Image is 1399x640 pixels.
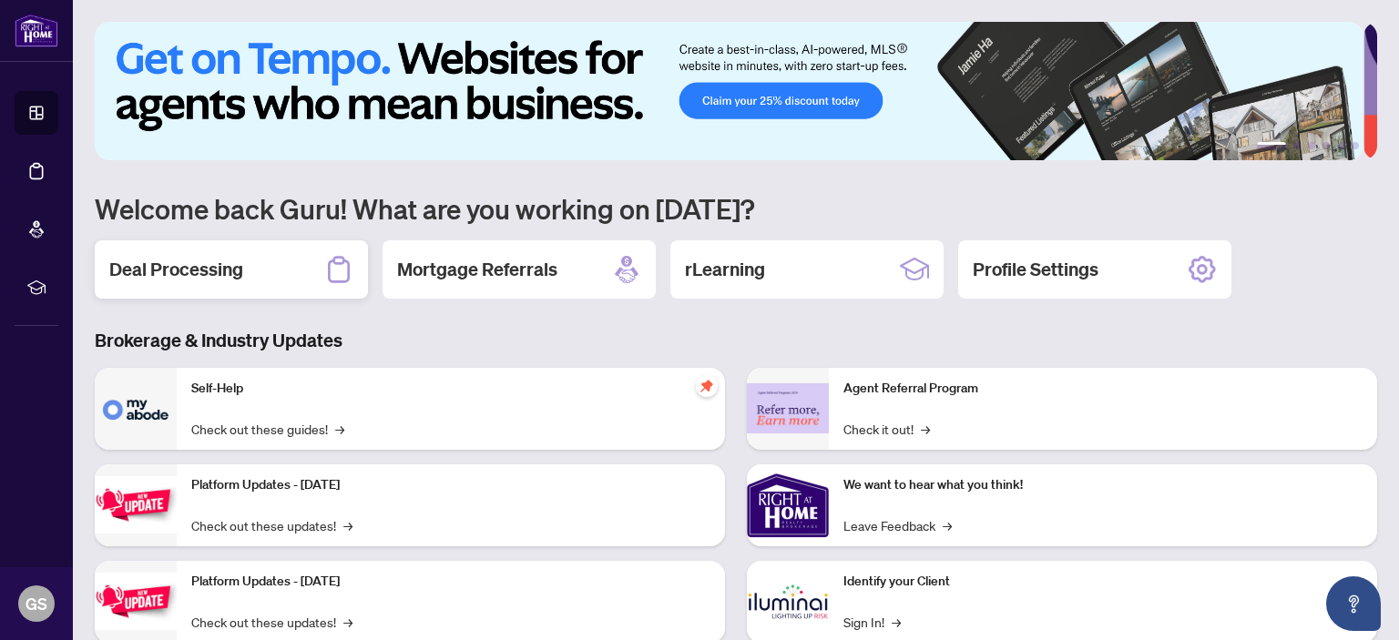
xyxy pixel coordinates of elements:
[843,379,1363,399] p: Agent Referral Program
[1337,142,1344,149] button: 5
[843,475,1363,495] p: We want to hear what you think!
[191,572,710,592] p: Platform Updates - [DATE]
[191,475,710,495] p: Platform Updates - [DATE]
[1326,576,1381,631] button: Open asap
[892,612,901,632] span: →
[343,515,352,535] span: →
[191,612,352,632] a: Check out these updates!→
[95,368,177,450] img: Self-Help
[95,573,177,630] img: Platform Updates - July 8, 2025
[843,515,952,535] a: Leave Feedback→
[335,419,344,439] span: →
[95,328,1377,353] h3: Brokerage & Industry Updates
[696,375,718,397] span: pushpin
[685,257,765,282] h2: rLearning
[26,591,47,616] span: GS
[95,476,177,533] img: Platform Updates - July 21, 2025
[191,515,352,535] a: Check out these updates!→
[191,379,710,399] p: Self-Help
[109,257,243,282] h2: Deal Processing
[1308,142,1315,149] button: 3
[15,14,58,47] img: logo
[843,612,901,632] a: Sign In!→
[191,419,344,439] a: Check out these guides!→
[973,257,1098,282] h2: Profile Settings
[1257,142,1286,149] button: 1
[343,612,352,632] span: →
[1322,142,1330,149] button: 4
[843,419,930,439] a: Check it out!→
[747,383,829,433] img: Agent Referral Program
[397,257,557,282] h2: Mortgage Referrals
[1293,142,1301,149] button: 2
[943,515,952,535] span: →
[843,572,1363,592] p: Identify your Client
[921,419,930,439] span: →
[1352,142,1359,149] button: 6
[95,191,1377,226] h1: Welcome back Guru! What are you working on [DATE]?
[95,22,1363,160] img: Slide 0
[747,464,829,546] img: We want to hear what you think!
